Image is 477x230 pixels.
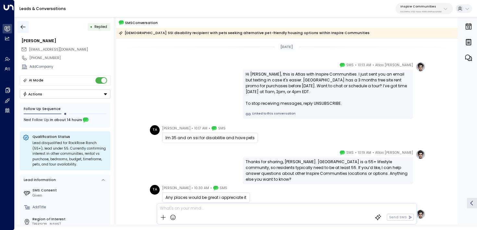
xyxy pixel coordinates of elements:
span: • [355,150,357,156]
span: 10:19 AM [358,150,371,156]
span: terrieanthony356@gmail.com [29,47,88,52]
div: TA [150,185,160,195]
div: Hi [PERSON_NAME], this is Atlas with Inspire Communities. I just sent you an email but texting in... [246,71,410,106]
span: SMS Conversation [125,20,158,26]
img: profile-logo.png [416,150,425,159]
p: 5ac0484e-0702-4bbb-8380-6168aea91a66 [400,10,442,13]
div: AddTitle [32,205,108,210]
span: • [209,125,210,132]
a: Leads & Conversations [19,6,66,11]
div: TA [150,125,160,135]
span: Replied [94,24,107,29]
img: profile-logo.png [416,62,425,72]
label: Region of Interest [32,217,108,222]
div: Next Follow Up: [24,116,106,124]
span: SMS [346,62,354,68]
p: Qualification Status [32,134,107,139]
span: Atlas [PERSON_NAME] [375,62,413,68]
span: 10:13 AM [358,62,371,68]
div: Lead disqualified for RockRose Ranch (55+); lead under 55. Currently confirming interest in other... [32,140,107,167]
img: profile-logo.png [416,209,425,219]
span: • [191,125,193,132]
span: Atlas [PERSON_NAME] [375,150,413,156]
div: [DATE] [278,43,295,51]
span: SMS [220,185,227,191]
span: SMS [218,125,226,132]
div: [PERSON_NAME] [32,222,108,227]
div: Thanks for sharing, [PERSON_NAME]. [GEOGRAPHIC_DATA] is a 55+ lifestyle community, so residents t... [246,159,410,182]
div: • [90,22,92,31]
span: • [355,62,357,68]
div: Follow Up Sequence [24,106,106,112]
span: [PERSON_NAME] [162,125,190,132]
span: SMS [346,150,354,156]
div: Actions [23,92,43,96]
span: • [373,150,374,156]
label: SMS Consent [32,188,108,193]
a: Linked to this conversation [246,112,410,117]
div: Im 35 and on ssi for disabilitie and have pets [165,135,255,141]
span: 10:30 AM [194,185,209,191]
button: Inspire Communities5ac0484e-0702-4bbb-8380-6168aea91a66 [396,3,453,14]
span: • [373,62,374,68]
p: Inspire Communities [400,5,442,8]
span: [PERSON_NAME] [162,185,190,191]
div: Lead Information [22,177,56,183]
div: Button group with a nested menu [20,90,110,99]
button: Actions [20,90,110,99]
div: AddCompany [30,64,110,69]
span: [EMAIL_ADDRESS][DOMAIN_NAME] [29,47,88,52]
span: • [210,185,212,191]
div: [PERSON_NAME] [21,38,110,44]
span: In about 14 hours [50,116,82,124]
div: [PHONE_NUMBER] [30,55,110,61]
span: 10:17 AM [194,125,207,132]
span: • [191,185,193,191]
div: Any places would be great i appreciate it [165,195,247,200]
div: Given [32,193,108,198]
div: AI Mode [29,77,43,84]
div: [DEMOGRAPHIC_DATA] SSI disability recipient with pets seeking alternative pet-friendly housing op... [119,30,370,36]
